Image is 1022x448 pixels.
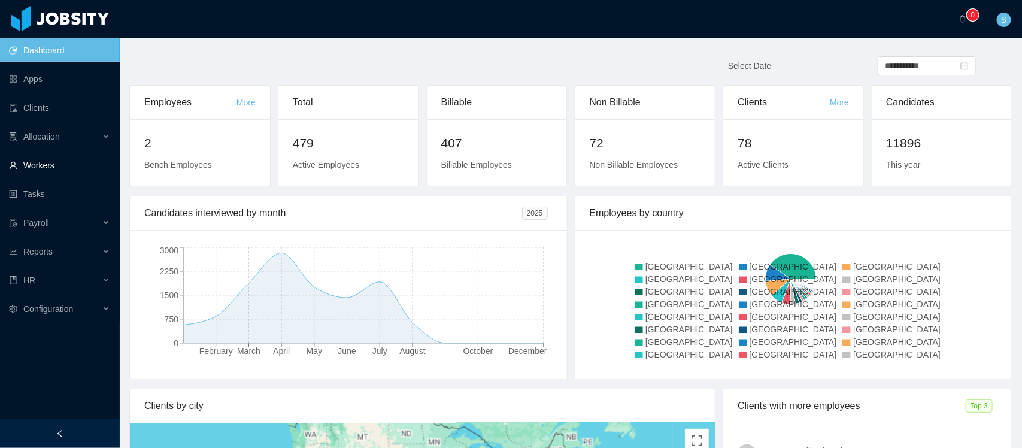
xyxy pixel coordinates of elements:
[9,276,17,284] i: icon: book
[9,182,110,206] a: icon: profileTasks
[160,246,178,255] tspan: 3000
[160,267,178,276] tspan: 2250
[441,160,512,169] span: Billable Employees
[23,218,49,228] span: Payroll
[23,276,35,285] span: HR
[750,274,837,284] span: [GEOGRAPHIC_DATA]
[399,346,426,356] tspan: August
[23,304,73,314] span: Configuration
[738,134,849,153] h2: 78
[144,160,212,169] span: Bench Employees
[338,346,356,356] tspan: June
[645,312,733,322] span: [GEOGRAPHIC_DATA]
[589,160,678,169] span: Non Billable Employees
[960,62,969,70] i: icon: calendar
[236,98,256,107] a: More
[886,160,921,169] span: This year
[9,305,17,313] i: icon: setting
[589,86,700,119] div: Non Billable
[750,262,837,271] span: [GEOGRAPHIC_DATA]
[750,337,837,347] span: [GEOGRAPHIC_DATA]
[144,389,700,423] div: Clients by city
[463,346,493,356] tspan: October
[9,38,110,62] a: icon: pie-chartDashboard
[645,299,733,309] span: [GEOGRAPHIC_DATA]
[441,86,553,119] div: Billable
[174,338,178,348] tspan: 0
[165,314,179,324] tspan: 750
[9,132,17,141] i: icon: solution
[830,98,849,107] a: More
[293,86,404,119] div: Total
[853,262,941,271] span: [GEOGRAPHIC_DATA]
[853,287,941,296] span: [GEOGRAPHIC_DATA]
[372,346,387,356] tspan: July
[853,312,941,322] span: [GEOGRAPHIC_DATA]
[273,346,290,356] tspan: April
[645,274,733,284] span: [GEOGRAPHIC_DATA]
[853,337,941,347] span: [GEOGRAPHIC_DATA]
[9,153,110,177] a: icon: userWorkers
[853,299,941,309] span: [GEOGRAPHIC_DATA]
[959,15,967,23] i: icon: bell
[728,61,771,71] span: Select Date
[886,86,997,119] div: Candidates
[853,325,941,334] span: [GEOGRAPHIC_DATA]
[645,337,733,347] span: [GEOGRAPHIC_DATA]
[144,134,256,153] h2: 2
[750,350,837,359] span: [GEOGRAPHIC_DATA]
[645,325,733,334] span: [GEOGRAPHIC_DATA]
[9,247,17,256] i: icon: line-chart
[738,86,830,119] div: Clients
[589,134,700,153] h2: 72
[645,262,733,271] span: [GEOGRAPHIC_DATA]
[307,346,322,356] tspan: May
[966,399,993,413] span: Top 3
[1001,13,1006,27] span: S
[853,350,941,359] span: [GEOGRAPHIC_DATA]
[9,67,110,91] a: icon: appstoreApps
[199,346,233,356] tspan: February
[590,196,998,230] div: Employees by country
[750,287,837,296] span: [GEOGRAPHIC_DATA]
[144,196,522,230] div: Candidates interviewed by month
[738,389,965,423] div: Clients with more employees
[853,274,941,284] span: [GEOGRAPHIC_DATA]
[738,160,789,169] span: Active Clients
[750,325,837,334] span: [GEOGRAPHIC_DATA]
[23,247,53,256] span: Reports
[750,299,837,309] span: [GEOGRAPHIC_DATA]
[522,207,548,220] span: 2025
[144,86,236,119] div: Employees
[293,160,359,169] span: Active Employees
[9,219,17,227] i: icon: file-protect
[293,134,404,153] h2: 479
[508,346,547,356] tspan: December
[23,132,60,141] span: Allocation
[886,134,997,153] h2: 11896
[645,287,733,296] span: [GEOGRAPHIC_DATA]
[160,290,178,300] tspan: 1500
[441,134,553,153] h2: 407
[237,346,260,356] tspan: March
[9,96,110,120] a: icon: auditClients
[750,312,837,322] span: [GEOGRAPHIC_DATA]
[967,9,979,21] sup: 0
[645,350,733,359] span: [GEOGRAPHIC_DATA]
